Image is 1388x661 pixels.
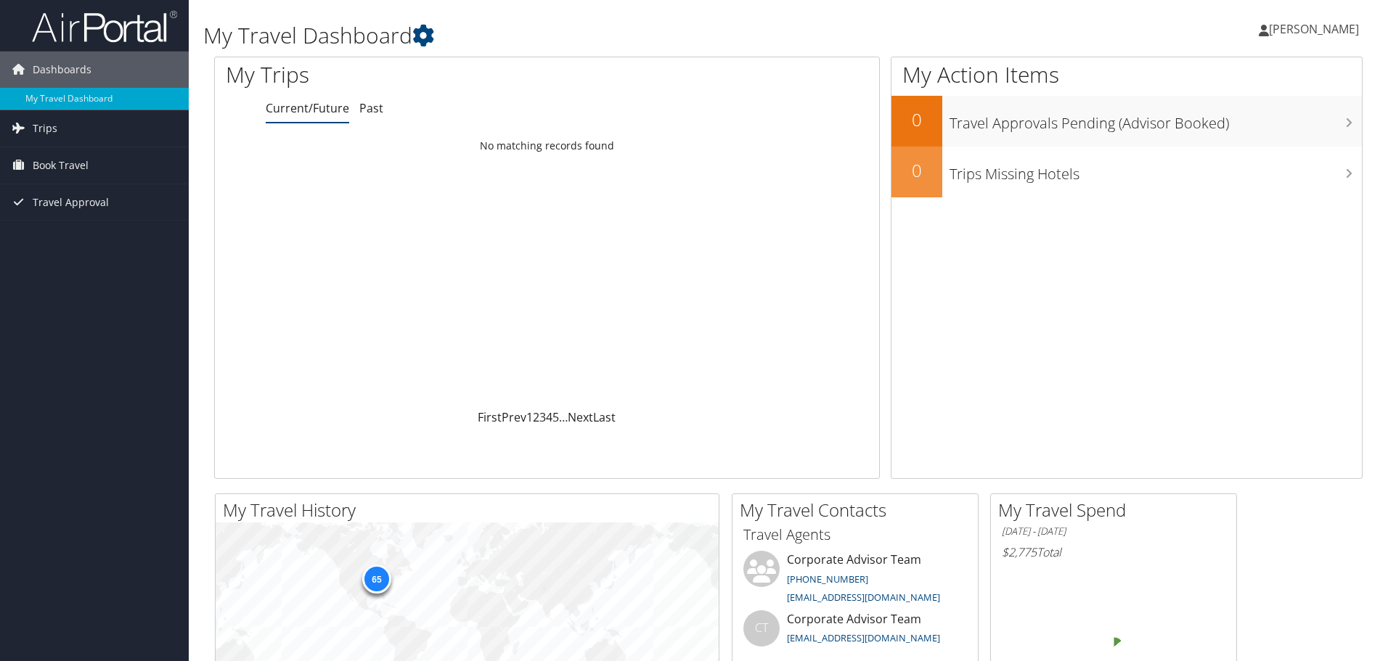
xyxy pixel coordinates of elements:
span: Book Travel [33,147,89,184]
a: [EMAIL_ADDRESS][DOMAIN_NAME] [787,631,940,644]
span: $2,775 [1002,544,1037,560]
span: Travel Approval [33,184,109,221]
a: 0Trips Missing Hotels [891,147,1362,197]
td: No matching records found [215,133,879,159]
div: CT [743,610,780,646]
a: 1 [526,409,533,425]
h2: My Travel Contacts [740,498,978,522]
div: 65 [362,564,391,594]
li: Corporate Advisor Team [736,551,974,610]
a: First [478,409,502,425]
h2: 0 [891,107,942,132]
a: [EMAIL_ADDRESS][DOMAIN_NAME] [787,591,940,604]
a: Last [593,409,616,425]
a: Next [568,409,593,425]
a: Prev [502,409,526,425]
h2: 0 [891,158,942,183]
a: 3 [539,409,546,425]
span: Trips [33,110,57,147]
h1: My Trips [226,59,592,90]
span: Dashboards [33,52,91,88]
a: Past [359,100,383,116]
a: [PERSON_NAME] [1259,7,1373,51]
a: [PHONE_NUMBER] [787,572,868,586]
a: 4 [546,409,552,425]
h2: My Travel Spend [998,498,1236,522]
span: … [559,409,568,425]
span: [PERSON_NAME] [1269,21,1359,37]
img: airportal-logo.png [32,9,177,44]
h3: Travel Approvals Pending (Advisor Booked) [950,106,1362,134]
a: 2 [533,409,539,425]
li: Corporate Advisor Team [736,610,974,657]
a: 5 [552,409,559,425]
h2: My Travel History [223,498,719,522]
h3: Travel Agents [743,525,967,545]
h6: Total [1002,544,1225,560]
h6: [DATE] - [DATE] [1002,525,1225,538]
a: Current/Future [266,100,349,116]
h3: Trips Missing Hotels [950,157,1362,184]
h1: My Action Items [891,59,1362,90]
a: 0Travel Approvals Pending (Advisor Booked) [891,96,1362,147]
h1: My Travel Dashboard [203,20,984,51]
